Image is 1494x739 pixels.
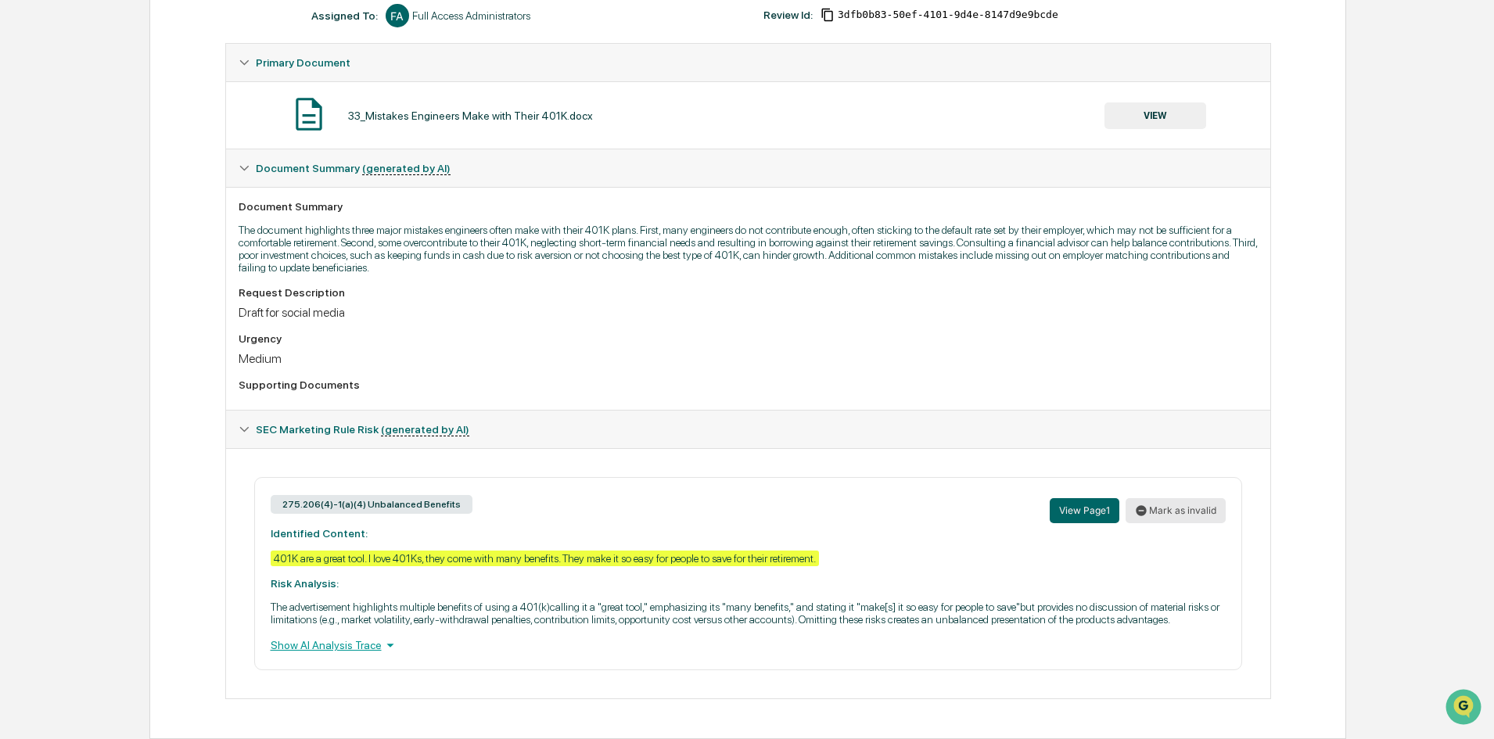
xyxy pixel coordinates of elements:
[16,33,285,58] p: How can we help?
[226,149,1270,187] div: Document Summary (generated by AI)
[156,265,189,277] span: Pylon
[386,4,409,27] div: FA
[239,200,1258,213] div: Document Summary
[311,9,378,22] div: Assigned To:
[16,120,44,148] img: 1746055101610-c473b297-6a78-478c-a979-82029cc54cd1
[256,162,451,174] span: Document Summary
[289,95,329,134] img: Document Icon
[256,56,350,69] span: Primary Document
[16,199,28,211] div: 🖐️
[763,9,813,21] div: Review Id:
[226,411,1270,448] div: SEC Marketing Rule Risk (generated by AI)
[226,187,1270,410] div: Document Summary (generated by AI)
[9,191,107,219] a: 🖐️Preclearance
[838,9,1058,21] span: 3dfb0b83-50ef-4101-9d4e-8147d9e9bcde
[53,135,198,148] div: We're available if you need us!
[226,448,1270,698] div: Document Summary (generated by AI)
[412,9,530,22] div: Full Access Administrators
[362,162,451,175] u: (generated by AI)
[271,551,819,566] div: 401K are a great tool. I love 401Ks, they come with many benefits. They make it so easy for peopl...
[271,577,339,590] strong: Risk Analysis:
[348,109,593,122] div: 33_Mistakes Engineers Make with Their 401K.docx
[821,8,835,22] span: Copy Id
[256,423,469,436] span: SEC Marketing Rule Risk
[1104,102,1206,129] button: VIEW
[1444,687,1486,730] iframe: Open customer support
[113,199,126,211] div: 🗄️
[226,44,1270,81] div: Primary Document
[271,495,472,514] div: 275.206(4)-1(a)(4) Unbalanced Benefits
[266,124,285,143] button: Start new chat
[129,197,194,213] span: Attestations
[239,378,1258,391] div: Supporting Documents
[271,527,368,540] strong: Identified Content:
[239,305,1258,320] div: Draft for social media
[9,221,105,249] a: 🔎Data Lookup
[107,191,200,219] a: 🗄️Attestations
[239,286,1258,299] div: Request Description
[16,228,28,241] div: 🔎
[1126,498,1226,523] button: Mark as invalid
[110,264,189,277] a: Powered byPylon
[31,197,101,213] span: Preclearance
[226,81,1270,149] div: Primary Document
[31,227,99,242] span: Data Lookup
[271,637,1226,654] div: Show AI Analysis Trace
[239,224,1258,274] p: The document highlights three major mistakes engineers often make with their 401K plans. First, m...
[271,601,1226,626] p: The advertisement highlights multiple benefits of using a 401(k)calling it a "great tool," emphas...
[239,332,1258,345] div: Urgency
[1050,498,1119,523] button: View Page1
[381,423,469,436] u: (generated by AI)
[53,120,257,135] div: Start new chat
[239,351,1258,366] div: Medium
